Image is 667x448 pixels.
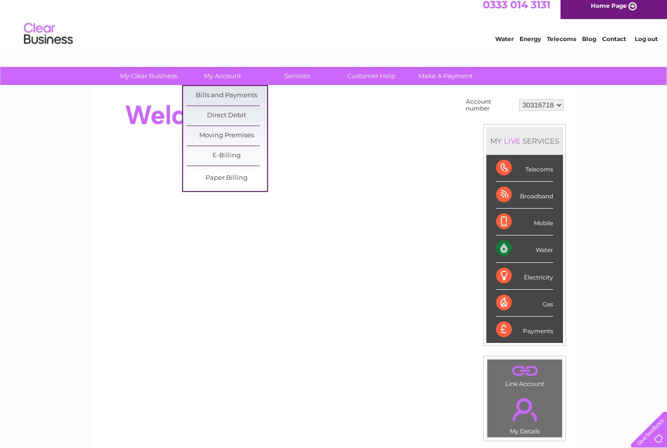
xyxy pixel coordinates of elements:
a: Energy [520,42,541,49]
a: My Account [183,67,263,85]
div: Telecoms [496,155,553,182]
a: Log out [635,42,658,49]
td: My Details [487,390,563,438]
div: Mobile [496,209,553,235]
a: Water [495,42,514,49]
a: 0333 014 3131 [483,5,550,17]
div: Electricity [496,263,553,290]
a: Paper Billing [187,169,267,188]
div: LIVE [502,136,522,146]
td: Account number [463,96,517,114]
a: Make A Payment [405,67,486,85]
a: Blog [582,42,596,49]
div: Water [496,235,553,262]
a: Telecoms [547,42,576,49]
a: . [490,392,560,427]
div: Payments [496,317,553,343]
a: E-Billing [187,146,267,166]
div: Clear Business is a trading name of Verastar Limited (registered in [GEOGRAPHIC_DATA] No. 3667643... [104,5,565,47]
img: logo.png [23,25,73,55]
a: Customer Help [331,67,412,85]
td: Link Account [487,359,563,390]
div: MY SERVICES [486,127,563,155]
a: My Clear Business [108,67,189,85]
a: Moving Premises [187,126,267,146]
a: Services [257,67,337,85]
a: . [490,362,560,379]
a: Bills and Payments [187,86,267,106]
a: Direct Debit [187,106,267,126]
a: Contact [602,42,626,49]
div: Broadband [496,182,553,209]
div: Gas [496,290,553,317]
